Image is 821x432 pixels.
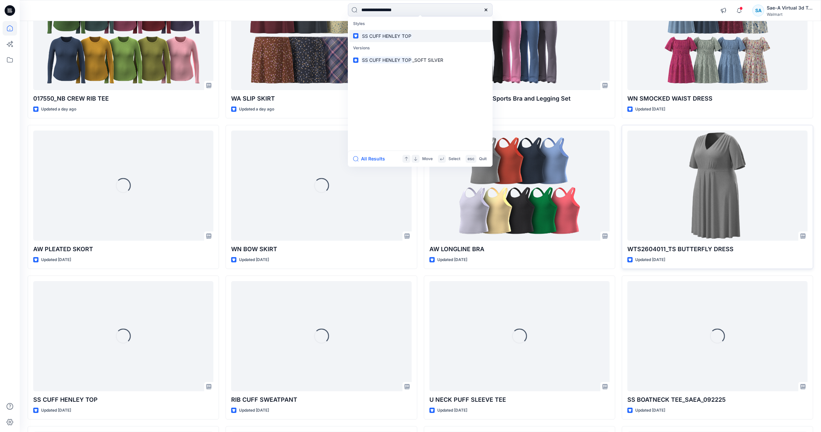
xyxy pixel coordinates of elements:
[429,94,610,103] p: HQ#025095_OLX AW Sports Bra and Legging Set
[437,256,467,263] p: Updated [DATE]
[635,106,665,113] p: Updated [DATE]
[361,56,412,64] mark: SS CUFF HENLEY TOP
[349,30,491,42] a: SS CUFF HENLEY TOP
[767,4,813,12] div: Sae-A Virtual 3d Team
[231,395,411,404] p: RIB CUFF SWEATPANT
[349,42,491,54] p: Versions
[412,57,443,63] span: _SOFT SILVER
[239,106,274,113] p: Updated a day ago
[627,131,808,241] a: WTS2604011_TS BUTTERFLY DRESS
[468,156,474,162] p: esc
[429,245,610,254] p: AW LONGLINE BRA
[349,54,491,66] a: SS CUFF HENLEY TOP_SOFT SILVER
[627,395,808,404] p: SS BOATNECK TEE_SAEA_092225
[429,395,610,404] p: U NECK PUFF SLEEVE TEE
[41,256,71,263] p: Updated [DATE]
[767,12,813,17] div: Walmart
[437,407,467,414] p: Updated [DATE]
[239,256,269,263] p: Updated [DATE]
[635,256,665,263] p: Updated [DATE]
[41,407,71,414] p: Updated [DATE]
[231,245,411,254] p: WN BOW SKIRT
[627,94,808,103] p: WN SMOCKED WAIST DRESS
[349,18,491,30] p: Styles
[33,395,213,404] p: SS CUFF HENLEY TOP
[239,407,269,414] p: Updated [DATE]
[33,245,213,254] p: AW PLEATED SKORT
[422,156,433,162] p: Move
[231,94,411,103] p: WA SLIP SKIRT
[479,156,487,162] p: Quit
[627,245,808,254] p: WTS2604011_TS BUTTERFLY DRESS
[635,407,665,414] p: Updated [DATE]
[429,131,610,241] a: AW LONGLINE BRA
[353,155,389,163] button: All Results
[752,5,764,16] div: SA
[33,94,213,103] p: 017550_NB CREW RIB TEE
[361,32,412,40] mark: SS CUFF HENLEY TOP
[448,156,460,162] p: Select
[41,106,76,113] p: Updated a day ago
